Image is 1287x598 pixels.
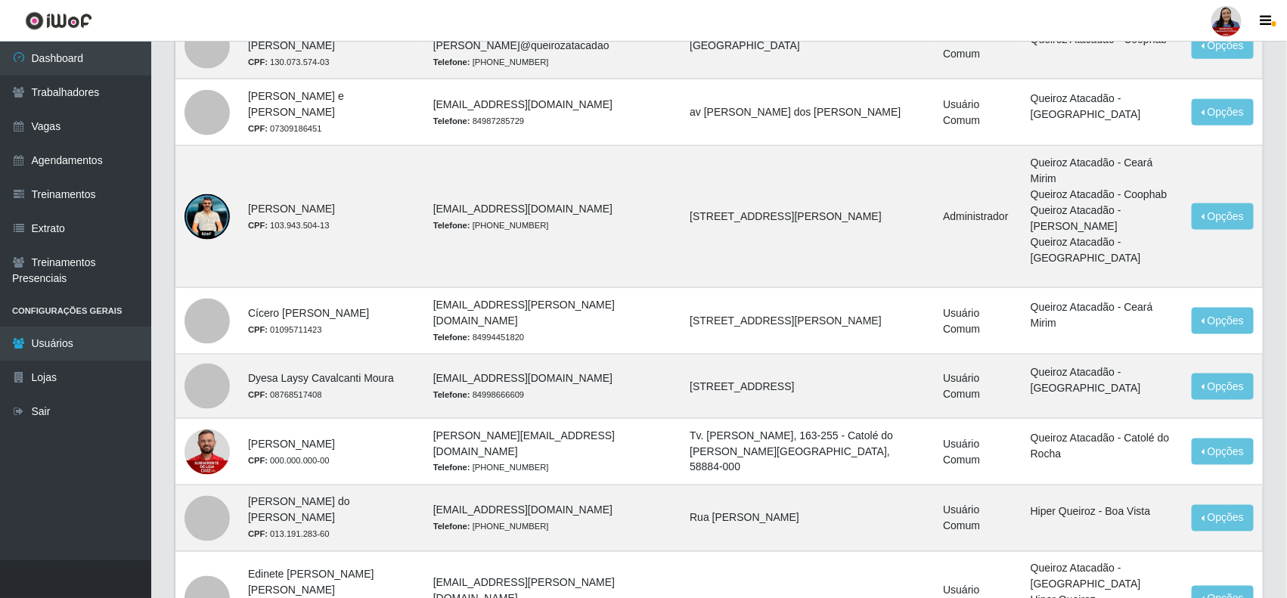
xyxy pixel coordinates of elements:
td: [PERSON_NAME] do [PERSON_NAME] [239,485,424,552]
td: [EMAIL_ADDRESS][DOMAIN_NAME] [424,485,681,552]
td: [PERSON_NAME] [239,146,424,288]
strong: Telefone: [433,390,470,399]
strong: CPF: [248,221,268,230]
small: [PHONE_NUMBER] [433,57,549,67]
td: av [PERSON_NAME] dos [PERSON_NAME] [681,79,934,146]
td: Usuário Comum [934,13,1022,79]
strong: CPF: [248,57,268,67]
button: Opções [1192,308,1254,334]
td: [PERSON_NAME] [239,419,424,485]
li: Queiroz Atacadão - Coophab [1031,187,1174,203]
strong: CPF: [248,456,268,465]
button: Opções [1192,505,1254,531]
li: Hiper Queiroz - Boa Vista [1031,504,1174,520]
td: [PERSON_NAME] e [PERSON_NAME] [239,79,424,146]
td: [EMAIL_ADDRESS][DOMAIN_NAME] [424,146,681,288]
td: [PERSON_NAME][EMAIL_ADDRESS][DOMAIN_NAME] [424,419,681,485]
small: [PHONE_NUMBER] [433,221,549,230]
td: [STREET_ADDRESS][PERSON_NAME] [681,288,934,355]
small: 130.073.574-03 [248,57,330,67]
button: Opções [1192,438,1254,465]
td: Cícero [PERSON_NAME] [239,288,424,355]
strong: Telefone: [433,333,470,342]
small: [PHONE_NUMBER] [433,522,549,531]
td: Usuário Comum [934,288,1022,355]
td: [EMAIL_ADDRESS][PERSON_NAME][DOMAIN_NAME] [424,288,681,355]
td: [EMAIL_ADDRESS][DOMAIN_NAME] [424,355,681,419]
small: 08768517408 [248,390,322,399]
td: Usuário Comum [934,419,1022,485]
img: CoreUI Logo [25,11,92,30]
small: 07309186451 [248,124,322,133]
td: Rua [PERSON_NAME] [681,485,934,552]
td: [STREET_ADDRESS] [681,355,934,419]
li: Queiroz Atacadão - [PERSON_NAME] [1031,203,1174,234]
strong: CPF: [248,530,268,539]
li: Queiroz Atacadão - [GEOGRAPHIC_DATA] [1031,234,1174,266]
button: Opções [1192,373,1254,400]
td: Usuário Comum [934,485,1022,552]
td: Usuário Comum [934,355,1022,419]
strong: Telefone: [433,57,470,67]
td: [STREET_ADDRESS][PERSON_NAME] [681,146,934,288]
td: Tv. [PERSON_NAME], 163-255 - Catolé do [PERSON_NAME][GEOGRAPHIC_DATA], 58884-000 [681,419,934,485]
li: Queiroz Atacadão - [GEOGRAPHIC_DATA] [1031,364,1174,396]
td: [PERSON_NAME].[PERSON_NAME]@queirozatacadao [424,13,681,79]
td: [GEOGRAPHIC_DATA] [681,13,934,79]
strong: CPF: [248,325,268,334]
small: 01095711423 [248,325,322,334]
small: 84987285729 [433,116,524,125]
small: [PHONE_NUMBER] [433,463,549,473]
li: Queiroz Atacadão - Ceará Mirim [1031,299,1174,331]
td: Dyesa Laysy Cavalcanti Moura [239,355,424,419]
li: Queiroz Atacadão - [GEOGRAPHIC_DATA] [1031,561,1174,593]
small: 103.943.504-13 [248,221,330,230]
button: Opções [1192,203,1254,230]
td: [PERSON_NAME] [PERSON_NAME] [239,13,424,79]
small: 000.000.000-00 [248,456,330,465]
td: Administrador [934,146,1022,288]
strong: Telefone: [433,221,470,230]
li: Queiroz Atacadão - [GEOGRAPHIC_DATA] [1031,91,1174,122]
small: 013.191.283-60 [248,530,330,539]
li: Queiroz Atacadão - Ceará Mirim [1031,155,1174,187]
strong: CPF: [248,124,268,133]
td: Usuário Comum [934,79,1022,146]
strong: Telefone: [433,116,470,125]
strong: Telefone: [433,463,470,473]
button: Opções [1192,99,1254,125]
strong: CPF: [248,390,268,399]
td: [EMAIL_ADDRESS][DOMAIN_NAME] [424,79,681,146]
small: 84994451820 [433,333,524,342]
button: Opções [1192,33,1254,59]
li: Queiroz Atacadão - Catolé do Rocha [1031,430,1174,462]
small: 84998666609 [433,390,524,399]
strong: Telefone: [433,522,470,531]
